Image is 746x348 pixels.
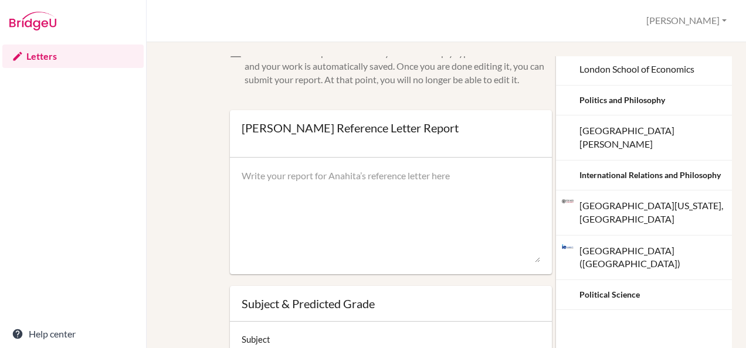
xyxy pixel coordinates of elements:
div: Subject & Predicted Grade [242,298,540,309]
div: [GEOGRAPHIC_DATA][PERSON_NAME] [556,115,732,161]
button: [PERSON_NAME] [641,10,732,32]
div: You can edit this report as often as you'd like. Simply type in the text area and your work is au... [245,46,552,87]
img: IE University (Madrid) [562,244,574,249]
div: London School of Economics [556,54,732,86]
div: Political Science [579,289,640,301]
a: Help center [2,322,144,346]
div: [GEOGRAPHIC_DATA][US_STATE], [GEOGRAPHIC_DATA] [556,190,732,236]
label: Subject [242,333,270,345]
a: Letters [2,45,144,68]
div: Politics and Philosophy [579,94,665,106]
div: [PERSON_NAME] Reference Letter Report [242,122,459,134]
div: International Relations and Philosophy [579,169,721,181]
img: Bridge-U [9,12,56,30]
div: [GEOGRAPHIC_DATA] ([GEOGRAPHIC_DATA]) [556,236,732,281]
img: University of Massachusetts, Amherst [562,199,574,203]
